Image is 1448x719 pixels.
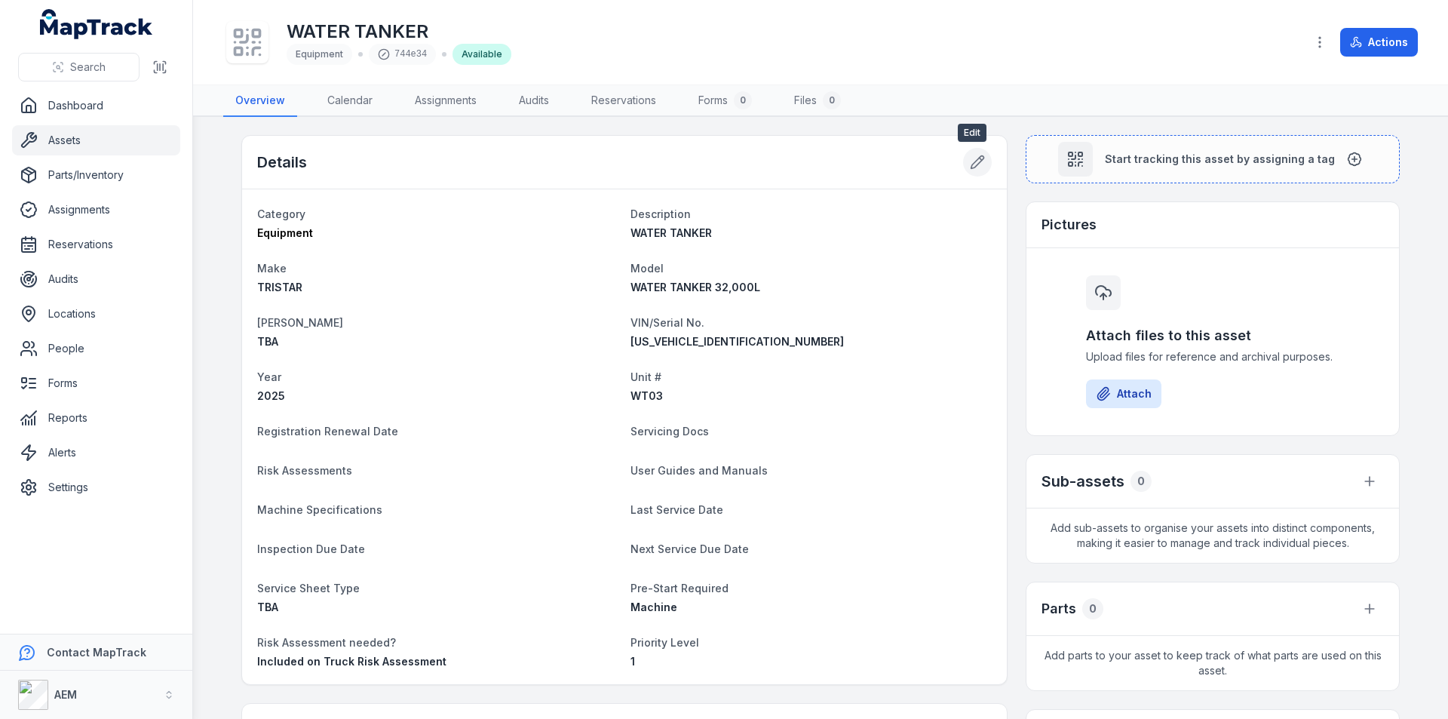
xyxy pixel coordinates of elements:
span: Risk Assessments [257,464,352,477]
span: Description [630,207,691,220]
button: Search [18,53,140,81]
div: 0 [823,91,841,109]
div: 0 [734,91,752,109]
strong: Contact MapTrack [47,646,146,659]
span: Search [70,60,106,75]
a: Dashboard [12,91,180,121]
span: Add parts to your asset to keep track of what parts are used on this asset. [1026,636,1399,690]
div: 0 [1082,598,1103,619]
span: Model [630,262,664,275]
span: Unit # [630,370,661,383]
a: Alerts [12,438,180,468]
a: Calendar [315,85,385,117]
a: Forms [12,368,180,398]
span: Servicing Docs [630,425,709,438]
span: TBA [257,601,278,613]
span: Add sub-assets to organise your assets into distinct components, making it easier to manage and t... [1026,509,1399,563]
span: WATER TANKER [630,226,712,239]
div: 744e34 [369,44,436,65]
span: Category [257,207,305,220]
span: Next Service Due Date [630,542,749,555]
span: 1 [630,655,635,668]
span: TRISTAR [257,281,302,293]
a: Reports [12,403,180,433]
a: Settings [12,472,180,502]
div: Available [452,44,511,65]
a: Assignments [403,85,489,117]
span: [PERSON_NAME] [257,316,343,329]
a: Assets [12,125,180,155]
span: Service Sheet Type [257,582,360,595]
span: TBA [257,335,278,348]
a: Audits [12,264,180,294]
h2: Sub-assets [1042,471,1124,492]
a: People [12,333,180,364]
h3: Parts [1042,598,1076,619]
span: Machine Specifications [257,503,382,516]
span: [US_VEHICLE_IDENTIFICATION_NUMBER] [630,335,844,348]
a: Reservations [12,229,180,260]
a: MapTrack [40,9,153,39]
span: Edit [958,124,986,142]
span: Machine [630,601,677,613]
h1: WATER TANKER [287,20,511,44]
span: WT03 [630,389,663,402]
span: VIN/Serial No. [630,316,704,329]
a: Overview [223,85,297,117]
span: Risk Assessment needed? [257,636,396,649]
span: Equipment [296,48,343,60]
span: WATER TANKER 32,000L [630,281,760,293]
span: Priority Level [630,636,699,649]
span: Included on Truck Risk Assessment [257,655,446,668]
span: Inspection Due Date [257,542,365,555]
span: Year [257,370,281,383]
a: Files0 [782,85,853,117]
button: Attach [1086,379,1161,408]
span: Start tracking this asset by assigning a tag [1105,152,1335,167]
h3: Pictures [1042,214,1097,235]
span: Last Service Date [630,503,723,516]
a: Forms0 [686,85,764,117]
span: Upload files for reference and archival purposes. [1086,349,1339,364]
span: Make [257,262,287,275]
div: 0 [1130,471,1152,492]
a: Reservations [579,85,668,117]
h3: Attach files to this asset [1086,325,1339,346]
strong: AEM [54,688,77,701]
a: Parts/Inventory [12,160,180,190]
span: Equipment [257,226,313,239]
h2: Details [257,152,307,173]
a: Locations [12,299,180,329]
span: Registration Renewal Date [257,425,398,438]
button: Start tracking this asset by assigning a tag [1026,135,1400,183]
button: Actions [1340,28,1418,57]
span: User Guides and Manuals [630,464,768,477]
a: Assignments [12,195,180,225]
span: 2025 [257,389,285,402]
a: Audits [507,85,561,117]
span: Pre-Start Required [630,582,729,595]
